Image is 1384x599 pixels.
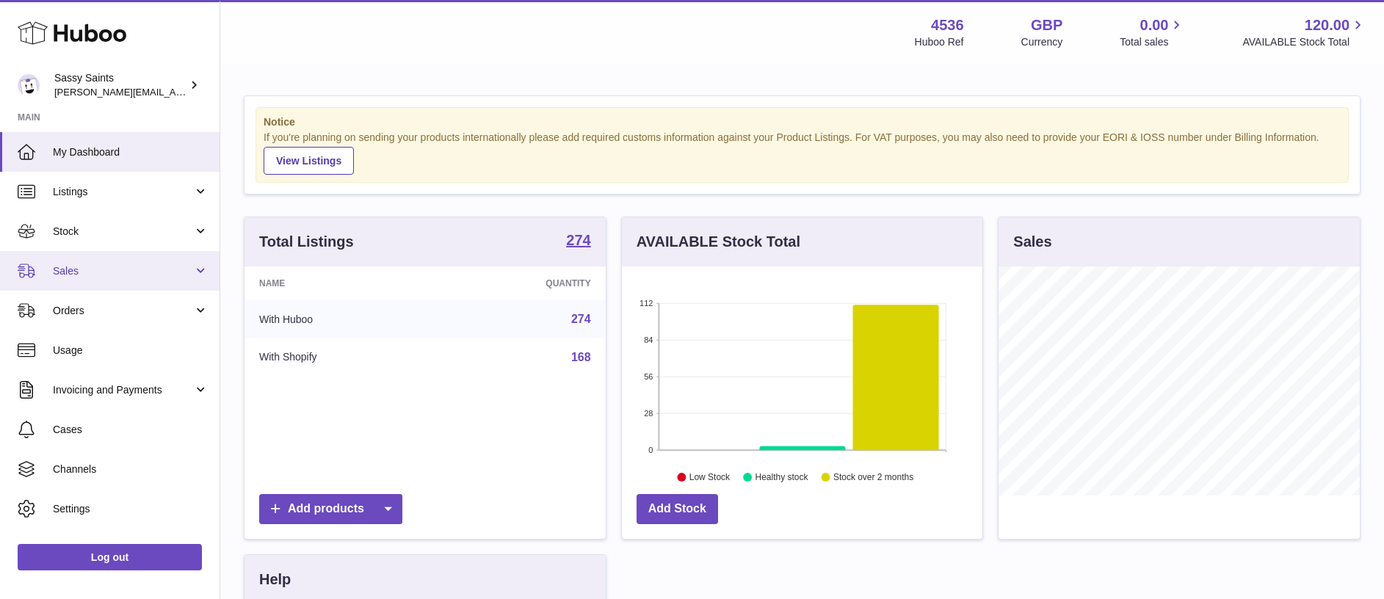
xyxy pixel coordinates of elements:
[54,71,186,99] div: Sassy Saints
[931,15,964,35] strong: 4536
[259,570,291,589] h3: Help
[264,131,1341,175] div: If you're planning on sending your products internationally please add required customs informati...
[53,225,193,239] span: Stock
[1140,15,1169,35] span: 0.00
[244,266,439,300] th: Name
[244,338,439,377] td: With Shopify
[18,74,40,96] img: ramey@sassysaints.com
[1021,35,1063,49] div: Currency
[244,300,439,338] td: With Huboo
[53,344,209,357] span: Usage
[1305,15,1349,35] span: 120.00
[1013,232,1051,252] h3: Sales
[53,185,193,199] span: Listings
[637,232,800,252] h3: AVAILABLE Stock Total
[264,147,354,175] a: View Listings
[54,86,294,98] span: [PERSON_NAME][EMAIL_ADDRESS][DOMAIN_NAME]
[566,233,590,247] strong: 274
[644,409,653,418] text: 28
[644,372,653,381] text: 56
[915,35,964,49] div: Huboo Ref
[53,502,209,516] span: Settings
[689,472,731,482] text: Low Stock
[264,115,1341,129] strong: Notice
[640,299,653,308] text: 112
[566,233,590,250] a: 274
[1031,15,1062,35] strong: GBP
[637,494,718,524] a: Add Stock
[1120,35,1185,49] span: Total sales
[53,423,209,437] span: Cases
[1242,15,1366,49] a: 120.00 AVAILABLE Stock Total
[439,266,606,300] th: Quantity
[259,232,354,252] h3: Total Listings
[571,313,591,325] a: 274
[53,462,209,476] span: Channels
[755,472,808,482] text: Healthy stock
[53,383,193,397] span: Invoicing and Payments
[1242,35,1366,49] span: AVAILABLE Stock Total
[1120,15,1185,49] a: 0.00 Total sales
[644,335,653,344] text: 84
[53,304,193,318] span: Orders
[259,494,402,524] a: Add products
[53,264,193,278] span: Sales
[833,472,913,482] text: Stock over 2 months
[571,351,591,363] a: 168
[53,145,209,159] span: My Dashboard
[648,446,653,454] text: 0
[18,544,202,570] a: Log out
